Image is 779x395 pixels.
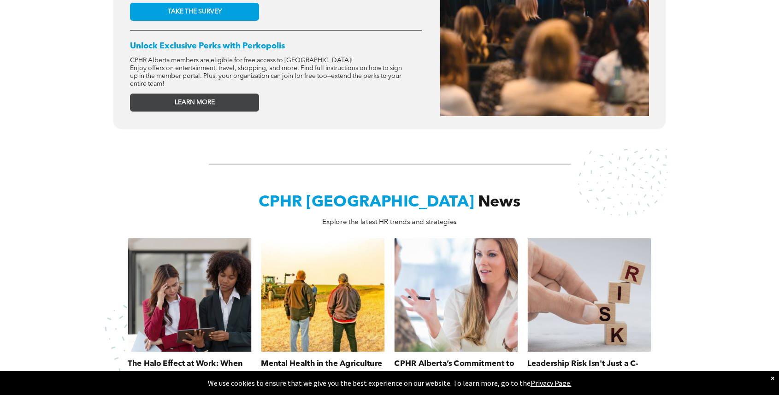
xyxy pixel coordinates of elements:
span: LEARN MORE [175,99,215,106]
a: The Halo Effect at Work: When First Impressions Cloud Fair Judgment [128,358,251,370]
a: LEARN MORE [130,94,259,112]
span: TAKE THE SURVEY [168,8,222,16]
a: Privacy Page. [531,378,572,388]
span: Enjoy offers on entertainment, travel, shopping, and more. Find full instructions on how to sign ... [130,65,402,87]
span: CPHR Alberta members are eligible for free access to [GEOGRAPHIC_DATA]! [130,57,353,64]
span: Explore the latest HR trends and strategies [322,219,457,226]
div: Dismiss notification [771,373,774,383]
a: Leadership Risk Isn't Just a C-Suite Concern [527,358,651,370]
a: Mental Health in the Agriculture Industry [261,358,384,370]
a: CPHR Alberta’s Commitment to Supporting Reservists [394,358,518,370]
a: TAKE THE SURVEY [130,3,259,21]
span: News [478,195,520,210]
span: Unlock Exclusive Perks with Perkopolis [130,42,285,50]
span: CPHR [GEOGRAPHIC_DATA] [259,195,474,210]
